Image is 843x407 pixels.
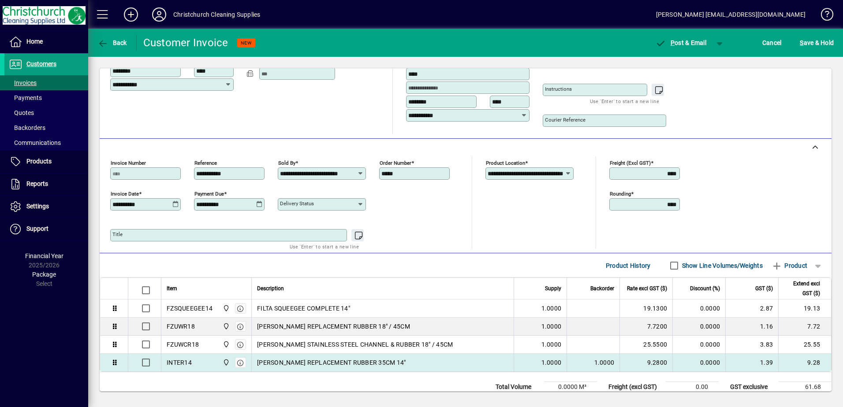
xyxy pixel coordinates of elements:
span: Back [97,39,127,46]
td: 2.87 [725,300,778,318]
span: Description [257,284,284,293]
span: Supply [545,284,561,293]
span: Backorders [9,124,45,131]
div: [PERSON_NAME] [EMAIL_ADDRESS][DOMAIN_NAME] [656,7,806,22]
span: Support [26,225,48,232]
button: Cancel [760,35,784,51]
mat-label: Sold by [278,160,295,166]
span: S [800,39,803,46]
div: 25.5500 [625,340,667,349]
td: 1.39 [725,354,778,371]
span: Product History [606,259,651,273]
span: NEW [241,40,252,46]
td: Freight (excl GST) [604,382,666,392]
td: GST exclusive [726,382,779,392]
td: 9.28 [778,354,831,371]
span: ave & Hold [800,36,834,50]
mat-label: Invoice number [111,160,146,166]
a: Home [4,31,88,53]
mat-label: Order number [380,160,411,166]
div: FZUWCR18 [167,340,199,349]
td: 0.0000 [672,318,725,336]
span: Quotes [9,109,34,116]
div: 7.7200 [625,322,667,331]
span: Backorder [590,284,614,293]
span: [PERSON_NAME] REPLACEMENT RUBBER 35CM 14" [257,358,406,367]
a: Products [4,151,88,173]
app-page-header-button: Back [88,35,137,51]
span: Cancel [762,36,782,50]
button: Add [117,7,145,22]
span: Invoices [9,79,37,86]
a: Knowledge Base [814,2,832,30]
div: Christchurch Cleaning Supplies [173,7,260,22]
button: Profile [145,7,173,22]
td: 0.0000 M³ [544,382,597,392]
span: 1.0000 [594,358,615,367]
span: ost & Email [655,39,706,46]
mat-label: Invoice date [111,191,139,197]
td: 0.00 [666,382,719,392]
span: Reports [26,180,48,187]
mat-hint: Use 'Enter' to start a new line [590,96,659,106]
button: Back [95,35,129,51]
span: Extend excl GST ($) [784,279,820,298]
td: 3.83 [725,336,778,354]
div: Customer Invoice [143,36,228,50]
button: Post & Email [651,35,711,51]
span: Communications [9,139,61,146]
mat-label: Payment due [194,191,224,197]
a: Support [4,218,88,240]
label: Show Line Volumes/Weights [680,261,763,270]
mat-label: Delivery status [280,200,314,207]
span: Christchurch Cleaning Supplies Ltd [220,340,231,349]
mat-label: Product location [486,160,525,166]
span: 1.0000 [541,358,562,367]
span: Christchurch Cleaning Supplies Ltd [220,322,231,331]
td: 25.55 [778,336,831,354]
a: Reports [4,173,88,195]
div: FZSQUEEGEE14 [167,304,213,313]
td: 0.0000 [672,336,725,354]
div: FZUWR18 [167,322,195,331]
span: 1.0000 [541,322,562,331]
mat-label: Reference [194,160,217,166]
span: Customers [26,60,56,67]
span: [PERSON_NAME] REPLACEMENT RUBBER 18" / 45CM [257,322,410,331]
a: Settings [4,196,88,218]
div: 19.1300 [625,304,667,313]
span: Products [26,158,52,165]
span: Settings [26,203,49,210]
td: 0.0000 [672,354,725,371]
span: GST ($) [755,284,773,293]
td: 61.68 [779,382,832,392]
a: Payments [4,90,88,105]
button: Product History [602,258,654,274]
span: P [671,39,675,46]
span: 1.0000 [541,304,562,313]
mat-label: Freight (excl GST) [610,160,651,166]
span: Discount (%) [690,284,720,293]
a: Quotes [4,105,88,120]
div: INTER14 [167,358,192,367]
td: Total Volume [491,382,544,392]
td: 7.72 [778,318,831,336]
span: Product [772,259,807,273]
td: 0.0000 [672,300,725,318]
a: Invoices [4,75,88,90]
td: 19.13 [778,300,831,318]
span: Christchurch Cleaning Supplies Ltd [220,358,231,367]
mat-label: Courier Reference [545,117,586,123]
span: Payments [9,94,42,101]
span: 1.0000 [541,340,562,349]
mat-label: Rounding [610,191,631,197]
span: Rate excl GST ($) [627,284,667,293]
a: Communications [4,135,88,150]
button: Save & Hold [798,35,836,51]
span: Package [32,271,56,278]
span: Financial Year [25,252,63,259]
span: FILTA SQUEEGEE COMPLETE 14" [257,304,350,313]
button: Product [767,258,812,274]
a: Backorders [4,120,88,135]
span: [PERSON_NAME] STAINLESS STEEL CHANNEL & RUBBER 18" / 45CM [257,340,453,349]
